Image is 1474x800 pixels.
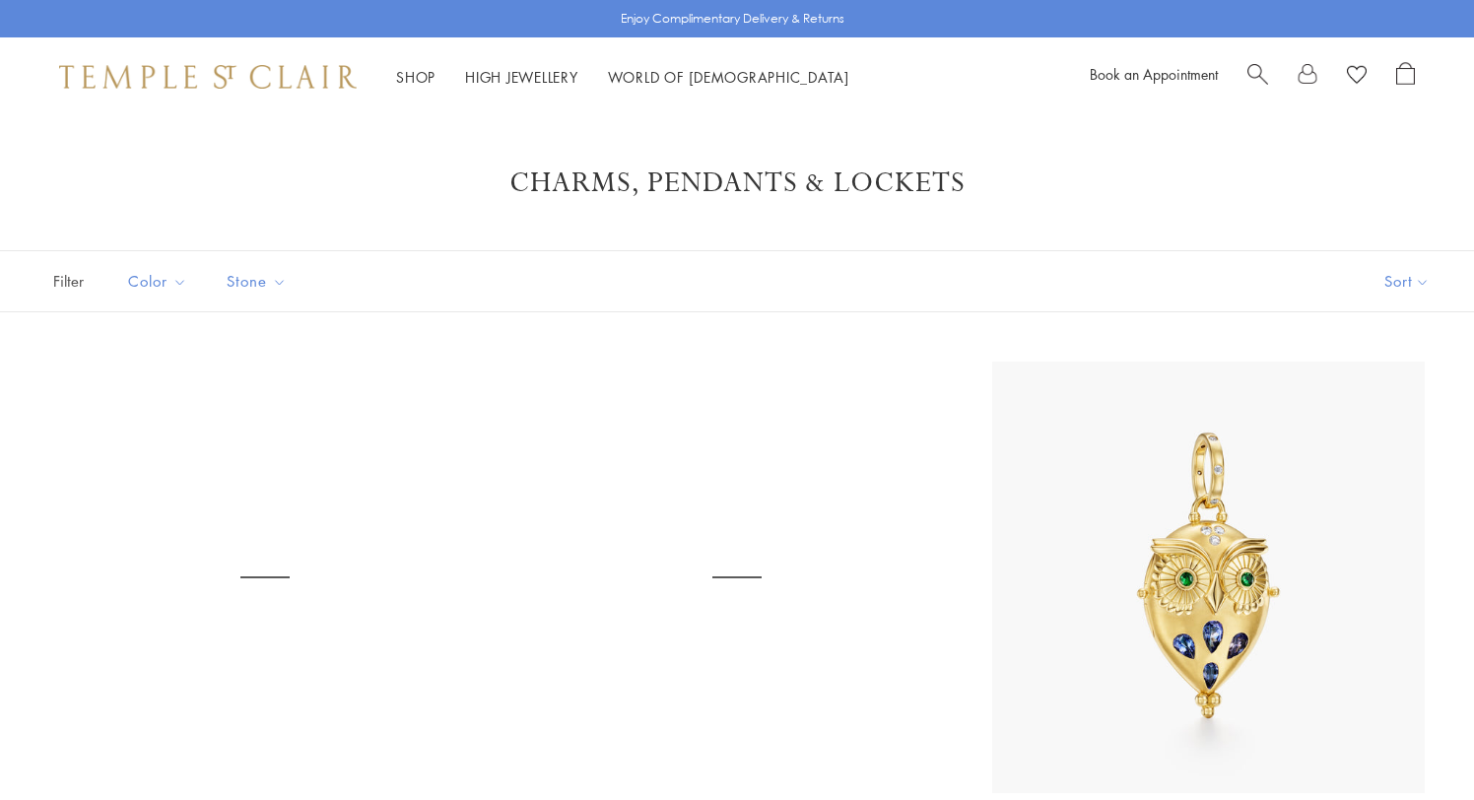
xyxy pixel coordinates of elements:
[608,67,849,87] a: World of [DEMOGRAPHIC_DATA]World of [DEMOGRAPHIC_DATA]
[521,362,954,794] a: 18K Blue Sapphire Nocturne Owl Locket
[59,65,357,89] img: Temple St. Clair
[1347,62,1367,92] a: View Wishlist
[1340,251,1474,311] button: Show sort by
[1247,62,1268,92] a: Search
[212,259,301,303] button: Stone
[396,67,435,87] a: ShopShop
[621,9,844,29] p: Enjoy Complimentary Delivery & Returns
[1090,64,1218,84] a: Book an Appointment
[79,166,1395,201] h1: Charms, Pendants & Lockets
[465,67,578,87] a: High JewelleryHigh Jewellery
[113,259,202,303] button: Color
[992,362,1425,794] img: 18K Tanzanite Night Owl Locket
[1396,62,1415,92] a: Open Shopping Bag
[118,269,202,294] span: Color
[396,65,849,90] nav: Main navigation
[217,269,301,294] span: Stone
[49,362,482,794] a: 18K Emerald Nocturne Owl Locket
